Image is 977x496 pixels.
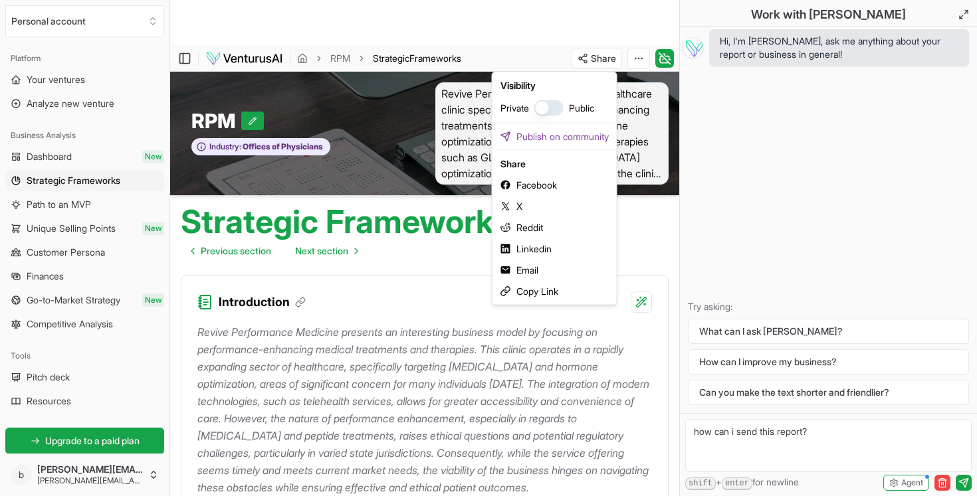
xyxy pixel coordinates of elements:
[409,52,461,64] span: Frameworks
[373,52,461,65] span: Strategic
[45,434,140,448] span: Upgrade to a paid plan
[219,293,306,311] h3: Introduction
[181,238,368,264] nav: pagination
[27,394,71,408] span: Resources
[142,150,164,163] span: New
[27,97,114,110] span: Analyze new venture
[181,206,510,238] h1: Strategic Frameworks
[142,222,164,235] span: New
[181,238,282,264] a: Go to previous page
[191,109,241,133] span: RPM
[685,475,799,490] span: + for newline
[685,477,716,490] kbd: shift
[37,475,143,486] span: [PERSON_NAME][EMAIL_ADDRESS][DOMAIN_NAME]
[688,349,969,374] button: How can I improve my business?
[209,141,241,152] span: Industry:
[295,244,348,258] span: Next section
[11,464,32,485] span: b
[495,238,614,260] button: Linkedin
[495,126,614,147] a: Publish on community
[27,293,120,307] span: Go-to-Market Strategy
[495,196,614,217] button: X
[495,217,614,238] button: Reddit
[27,246,105,259] span: Customer Persona
[27,198,91,211] span: Path to an MVP
[495,260,614,281] button: Email
[142,293,164,307] span: New
[495,75,614,96] div: Visibility
[591,52,616,65] span: Share
[5,345,164,367] div: Tools
[297,52,461,65] nav: breadcrumb
[284,238,368,264] a: Go to next page
[5,5,164,37] button: Select an organization
[688,300,969,313] p: Try asking:
[27,317,113,331] span: Competitive Analysis
[495,281,614,302] div: Copy Link
[683,37,704,58] img: Vera
[435,82,669,185] span: Revive Performance Medicine is a healthcare clinic specializing in performance-enhancing treatmen...
[688,319,969,344] button: What can I ask [PERSON_NAME]?
[330,52,350,65] a: RPM
[901,477,923,488] span: Agent
[495,153,614,175] div: Share
[5,48,164,69] div: Platform
[5,125,164,146] div: Business Analysis
[27,371,70,384] span: Pitch deck
[201,244,271,258] span: Previous section
[495,175,614,196] button: Facebook
[722,477,752,490] kbd: enter
[27,270,64,283] span: Finances
[27,73,85,86] span: Your ventures
[720,35,958,61] span: Hi, I'm [PERSON_NAME], ask me anything about your report or business in general!
[37,463,143,475] span: [PERSON_NAME][EMAIL_ADDRESS][DOMAIN_NAME]
[751,5,906,24] h2: Work with [PERSON_NAME]
[688,380,969,405] button: Can you make the text shorter and friendlier?
[27,222,116,235] span: Unique Selling Points
[27,174,120,187] span: Strategic Frameworks
[205,50,283,66] img: logo
[569,102,594,115] span: Public
[500,102,529,115] span: Private
[685,419,972,472] textarea: how can i send this report?
[197,323,652,496] p: Revive Performance Medicine presents an interesting business model by focusing on performance-enh...
[27,150,72,163] span: Dashboard
[241,141,323,152] span: Offices of Physicians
